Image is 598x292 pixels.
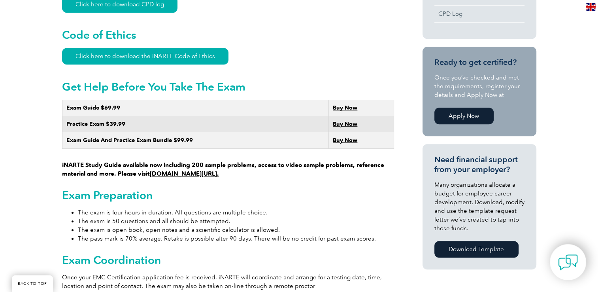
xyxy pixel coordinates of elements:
li: The pass mark is 70% average. Retake is possible after 90 days. There will be no credit for past ... [78,234,394,243]
a: BACK TO TOP [12,275,53,292]
h2: Get Help Before You Take The Exam [62,80,394,93]
li: The exam is 50 questions and all should be attempted. [78,217,394,226]
h2: Exam Coordination [62,254,394,266]
li: The exam is open book, open notes and a scientific calculator is allowed. [78,226,394,234]
p: Many organizations allocate a budget for employee career development. Download, modify and use th... [434,180,524,233]
p: Once your EMC Certification application fee is received, iNARTE will coordinate and arrange for a... [62,273,394,290]
a: Click here to download the iNARTE Code of Ethics [62,48,228,64]
strong: Exam Guide $69.99 [66,104,120,111]
a: Download Template [434,241,519,258]
li: The exam is four hours in duration. All questions are multiple choice. [78,208,394,217]
strong: Practice Exam $39.99 [66,121,125,127]
p: Once you’ve checked and met the requirements, register your details and Apply Now at [434,73,524,99]
a: Buy Now [333,121,357,127]
h2: Code of Ethics [62,28,394,41]
a: [DOMAIN_NAME][URL]. [150,170,219,177]
a: Apply Now [434,108,494,124]
img: en [586,3,596,11]
img: contact-chat.png [558,252,578,272]
h3: Ready to get certified? [434,57,524,67]
h3: Need financial support from your employer? [434,155,524,174]
a: Buy Now [333,104,357,111]
strong: Exam Guide And Practice Exam Bundle $99.99 [66,137,193,144]
a: CPD Log [434,6,524,22]
a: Buy Now [333,137,357,144]
h2: Exam Preparation [62,189,394,201]
strong: iNARTE Study Guide available now including 200 sample problems, access to video sample problems, ... [62,161,384,177]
